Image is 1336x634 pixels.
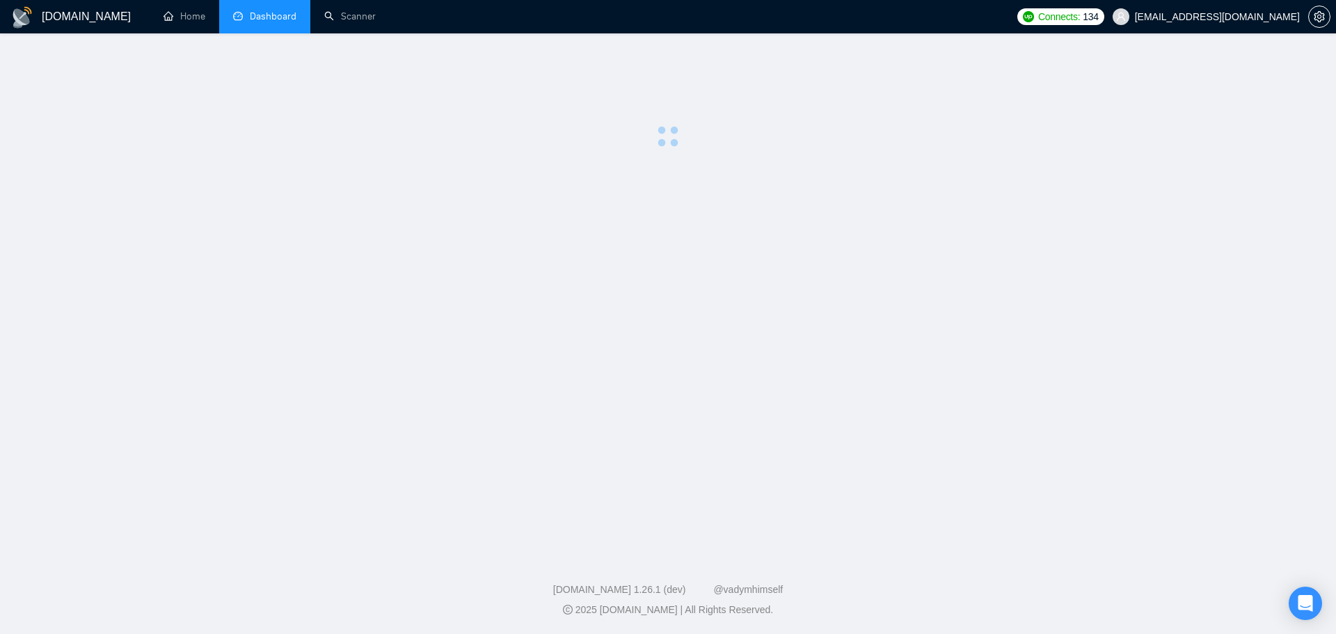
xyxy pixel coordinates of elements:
[164,10,205,22] a: homeHome
[1023,11,1034,22] img: upwork-logo.png
[1308,6,1330,28] button: setting
[563,605,573,615] span: copyright
[713,584,783,595] a: @vadymhimself
[1083,9,1098,24] span: 134
[233,11,243,21] span: dashboard
[11,6,33,29] img: logo
[553,584,686,595] a: [DOMAIN_NAME] 1.26.1 (dev)
[1038,9,1080,24] span: Connects:
[1289,587,1322,620] div: Open Intercom Messenger
[11,603,1325,617] div: 2025 [DOMAIN_NAME] | All Rights Reserved.
[1309,11,1330,22] span: setting
[250,10,296,22] span: Dashboard
[324,10,376,22] a: searchScanner
[1308,11,1330,22] a: setting
[1116,12,1126,22] span: user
